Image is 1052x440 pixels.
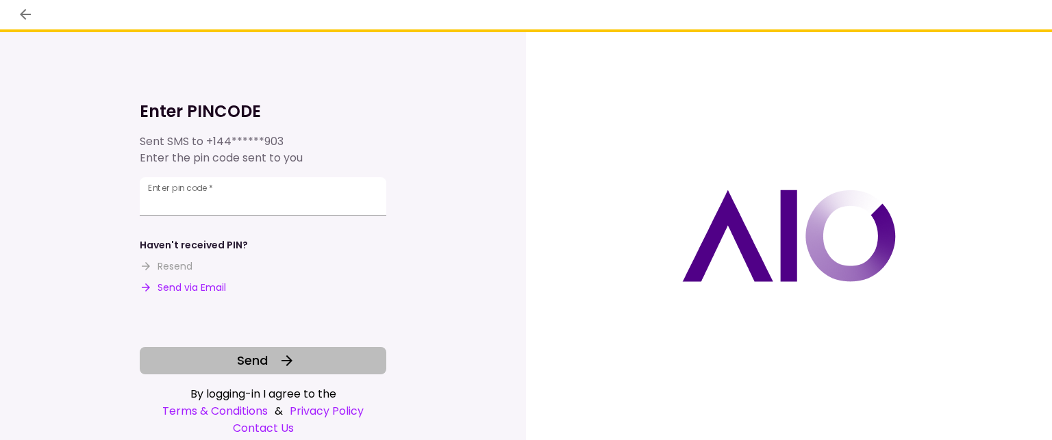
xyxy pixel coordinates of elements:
h1: Enter PINCODE [140,101,386,122]
button: Send [140,347,386,374]
div: Sent SMS to Enter the pin code sent to you [140,133,386,166]
div: & [140,402,386,419]
label: Enter pin code [148,182,213,194]
a: Terms & Conditions [162,402,268,419]
button: back [14,3,37,26]
a: Privacy Policy [290,402,364,419]
img: AIO logo [682,190,896,282]
button: Send via Email [140,281,226,295]
button: Resend [140,259,192,274]
div: Haven't received PIN? [140,238,248,253]
a: Contact Us [140,419,386,437]
div: By logging-in I agree to the [140,385,386,402]
span: Send [237,351,268,370]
